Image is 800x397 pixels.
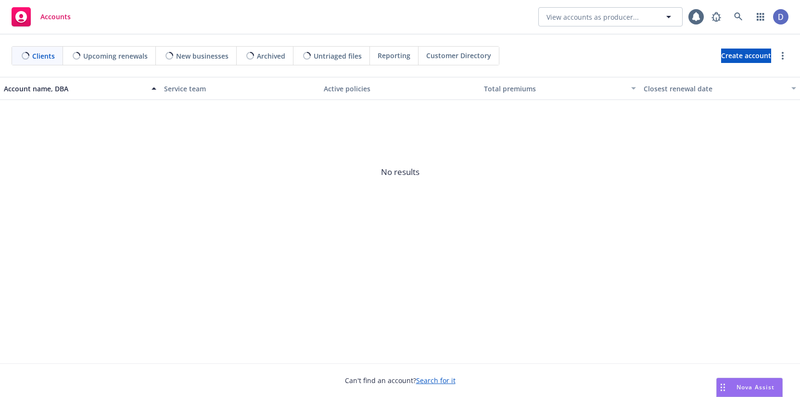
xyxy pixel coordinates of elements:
[257,51,285,61] span: Archived
[484,84,626,94] div: Total premiums
[416,376,456,385] a: Search for it
[737,383,775,391] span: Nova Assist
[773,9,788,25] img: photo
[644,84,786,94] div: Closest renewal date
[314,51,362,61] span: Untriaged files
[426,50,491,61] span: Customer Directory
[40,13,71,21] span: Accounts
[640,77,800,100] button: Closest renewal date
[721,47,771,65] span: Create account
[777,50,788,62] a: more
[32,51,55,61] span: Clients
[164,84,317,94] div: Service team
[538,7,683,26] button: View accounts as producer...
[707,7,726,26] a: Report a Bug
[320,77,480,100] button: Active policies
[83,51,148,61] span: Upcoming renewals
[345,375,456,385] span: Can't find an account?
[729,7,748,26] a: Search
[751,7,770,26] a: Switch app
[8,3,75,30] a: Accounts
[546,12,639,22] span: View accounts as producer...
[717,378,729,397] div: Drag to move
[176,51,229,61] span: New businesses
[4,84,146,94] div: Account name, DBA
[721,49,771,63] a: Create account
[378,50,410,61] span: Reporting
[716,378,783,397] button: Nova Assist
[480,77,640,100] button: Total premiums
[324,84,476,94] div: Active policies
[160,77,320,100] button: Service team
